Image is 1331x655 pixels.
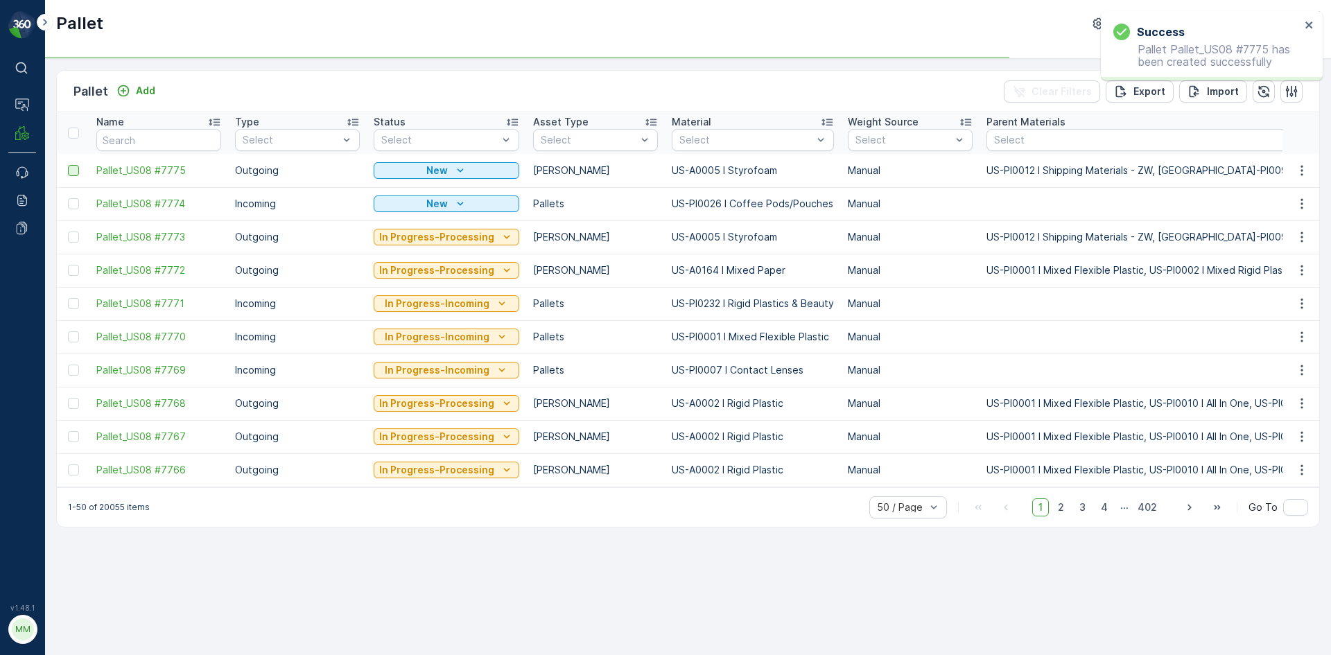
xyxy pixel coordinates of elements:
button: Add [111,82,161,99]
p: Select [381,133,498,147]
p: Pallet [56,12,103,35]
td: Outgoing [228,387,367,420]
td: [PERSON_NAME] [526,254,665,287]
button: In Progress-Incoming [374,362,519,378]
td: Incoming [228,287,367,320]
p: Import [1207,85,1239,98]
td: Manual [841,353,980,387]
a: Pallet_US08 #7774 [96,197,221,211]
div: Toggle Row Selected [68,464,79,475]
p: In Progress-Processing [379,396,494,410]
p: Pallet [73,82,108,101]
p: Pallet Pallet_US08 #7775 has been created successfully [1113,43,1300,68]
span: Pallet_US08 #7767 [96,430,221,444]
td: US-PI0026 I Coffee Pods/Pouches [665,187,841,220]
h3: Success [1137,24,1185,40]
span: Go To [1249,500,1278,514]
button: In Progress-Processing [374,229,519,245]
p: ... [1120,498,1129,516]
td: Manual [841,254,980,287]
p: Select [679,133,812,147]
button: New [374,195,519,212]
button: In Progress-Incoming [374,295,519,312]
p: Type [235,115,259,129]
p: New [426,164,448,177]
td: Incoming [228,320,367,353]
td: [PERSON_NAME] [526,420,665,453]
p: In Progress-Processing [379,230,494,244]
span: 2 [1052,498,1070,516]
a: Pallet_US08 #7773 [96,230,221,244]
p: In Progress-Incoming [385,297,489,311]
td: US-PI0001 I Mixed Flexible Plastic [665,320,841,353]
td: Manual [841,220,980,254]
p: In Progress-Processing [379,430,494,444]
button: Export [1106,80,1174,103]
td: Manual [841,453,980,487]
p: In Progress-Incoming [385,363,489,377]
td: Pallets [526,353,665,387]
span: 402 [1131,498,1163,516]
p: Clear Filters [1032,85,1092,98]
div: Toggle Row Selected [68,298,79,309]
div: Toggle Row Selected [68,431,79,442]
button: Clear Filters [1004,80,1100,103]
td: Manual [841,187,980,220]
p: In Progress-Processing [379,263,494,277]
td: US-PI0007 I Contact Lenses [665,353,841,387]
a: Pallet_US08 #7770 [96,330,221,344]
td: US-A0005 I Styrofoam [665,154,841,187]
td: [PERSON_NAME] [526,154,665,187]
td: Outgoing [228,220,367,254]
p: Select [855,133,951,147]
td: US-A0164 I Mixed Paper [665,254,841,287]
td: US-A0005 I Styrofoam [665,220,841,254]
a: Pallet_US08 #7768 [96,396,221,410]
a: Pallet_US08 #7775 [96,164,221,177]
p: Material [672,115,711,129]
a: Pallet_US08 #7772 [96,263,221,277]
div: MM [12,618,34,640]
div: Toggle Row Selected [68,265,79,276]
p: Select [243,133,338,147]
p: Parent Materials [986,115,1065,129]
span: Pallet_US08 #7771 [96,297,221,311]
span: 1 [1032,498,1049,516]
div: Toggle Row Selected [68,165,79,176]
p: Export [1133,85,1165,98]
button: In Progress-Incoming [374,329,519,345]
div: Toggle Row Selected [68,331,79,342]
p: Name [96,115,124,129]
span: 3 [1073,498,1092,516]
span: 4 [1095,498,1114,516]
td: Outgoing [228,254,367,287]
a: Pallet_US08 #7769 [96,363,221,377]
td: Outgoing [228,420,367,453]
p: Add [136,84,155,98]
button: New [374,162,519,179]
button: In Progress-Processing [374,462,519,478]
button: In Progress-Processing [374,428,519,445]
input: Search [96,129,221,151]
button: MM [8,615,36,644]
td: Pallets [526,320,665,353]
p: Status [374,115,406,129]
div: Toggle Row Selected [68,398,79,409]
a: Pallet_US08 #7766 [96,463,221,477]
td: Pallets [526,287,665,320]
div: Toggle Row Selected [68,365,79,376]
button: close [1305,19,1314,33]
div: Toggle Row Selected [68,198,79,209]
p: Select [541,133,636,147]
div: Toggle Row Selected [68,232,79,243]
p: In Progress-Incoming [385,330,489,344]
td: Pallets [526,187,665,220]
td: Incoming [228,187,367,220]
